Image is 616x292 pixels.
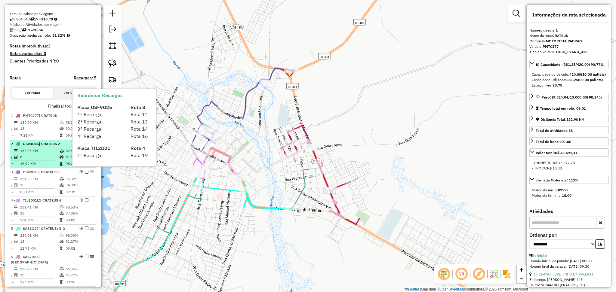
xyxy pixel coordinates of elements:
button: Ver veículos [53,88,94,98]
strong: PMT0J77 [543,44,559,49]
strong: Reordenar Recargas [77,92,123,98]
a: Peso: (9.824,04/10.000,00) 98,24% [529,93,609,101]
div: Nome da rota: [529,33,609,38]
img: Criar rota [108,75,117,84]
span: Rota 14 [131,126,148,132]
td: 91,27% [65,239,94,245]
span: Ocultar NR [454,267,469,281]
h4: Rotas [10,75,21,81]
td: = [11,245,14,251]
td: 08:20 [65,161,94,167]
img: Selecionar atividades - laço [108,59,117,68]
em: Opções [90,227,94,230]
span: 3 - [11,170,60,174]
span: Peso: (9.824,04/10.000,00) 98,24% [541,95,602,99]
span: 2° Recarga [77,119,101,125]
td: 230,01 KM [20,233,59,239]
img: Selecionar atividades - polígono [108,41,117,50]
td: = [11,161,14,167]
a: Exportar sessão [106,23,119,37]
span: 1° Recarga [77,152,101,158]
td: 8,21 KM [20,189,59,195]
span: 132,90 KM [566,117,584,122]
em: Opções [90,198,94,202]
div: Média de Atividades por viagem: [10,22,96,27]
a: Valor total:R$ 46.691,11 [529,148,609,157]
span: Ocupação média da frota: [10,33,51,38]
div: Motorista: [529,38,609,44]
div: Espaço livre: [532,83,606,88]
h4: Atividades [529,208,609,214]
button: Ordem crescente [595,239,605,249]
i: Meta Caixas/viagem: 1,00 Diferença: 309,78 [54,17,57,21]
span: Capacidade: (381,25/420,00) 90,77% [541,62,604,67]
h4: Rotas improdutivas: [10,44,96,49]
i: Tempo total em rota [60,247,63,250]
span: Tempo total em rota: 09:01 [540,106,586,111]
td: 07:37 [65,189,94,195]
td: / [11,182,14,188]
td: 98,00% [65,233,94,239]
strong: 38,75 [553,83,562,87]
strong: R$ 46.691,11 [555,151,577,155]
td: 61,27% [65,272,94,278]
span: 2 - [11,141,60,146]
i: % de utilização do peso [60,234,64,237]
span: | CRATEUS 2 [39,141,60,146]
i: Tempo total em rota [60,280,63,284]
td: 7,38 KM [20,132,59,138]
i: Total de rotas [22,28,26,32]
td: / [11,154,14,160]
span: 4° Recarga [77,133,101,139]
em: Finalizar rota [85,198,88,202]
a: Distância Total:132,90 KM [529,115,609,123]
strong: 1 [556,28,558,32]
span: Exibir rótulo [472,267,486,281]
a: Tempo total em rota: 09:01 [529,104,609,112]
div: Capacidade do veículo: [532,72,606,77]
img: Fluxo de ruas [489,269,499,279]
div: Bairro: VENANCIO (CRATEUS / CE) [529,282,609,288]
td: 09:02 [65,245,94,251]
td: 66,35% [65,266,94,272]
i: Distância Total [14,267,18,271]
i: % de utilização do peso [60,121,64,124]
strong: 18 [568,128,573,133]
a: Leaflet [405,287,419,291]
i: % de utilização da cubagem [60,155,64,159]
i: % de utilização da cubagem [60,211,64,215]
td: 81,85% [65,154,94,160]
i: Distância Total [14,205,18,209]
span: 1 - [11,113,57,118]
i: Tempo total em rota [60,218,63,222]
a: Zoom out [517,274,526,283]
td: 132,90 KM [20,120,59,126]
span: | CRATEUS+N.O [38,226,65,231]
i: Tempo total em rota [60,134,63,137]
td: 30 [20,272,59,278]
em: Alterar sequência das rotas [79,170,83,174]
em: Alterar sequência das rotas [79,255,83,258]
span: − [519,275,523,282]
em: Opções [90,170,94,174]
strong: (10,00 pallets) [581,72,606,77]
strong: 18:00 [562,193,571,198]
div: Jornada Motorista: 11:00 [529,185,609,201]
span: OSV4D45 [23,141,39,146]
span: PMT0J77 [23,113,39,118]
td: 7,30 KM [20,217,59,223]
strong: CRATEUS [552,33,568,38]
td: 131,41 KM [20,204,59,210]
i: % de utilização do peso [60,267,64,271]
span: Rota 12 [131,111,148,117]
td: 16 [20,182,59,188]
span: 5 - [11,226,65,231]
i: Total de Atividades [14,240,18,243]
a: Total de atividades:18 [529,126,609,134]
span: Rota 16 [131,133,148,139]
span: OSV3E95 [23,170,38,174]
span: 1° Recarga [77,111,101,117]
span: SAS7H86 [23,254,38,259]
td: 131,39 KM [20,176,59,182]
div: Horário final da parada: [DATE] 09:30 [529,264,609,269]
